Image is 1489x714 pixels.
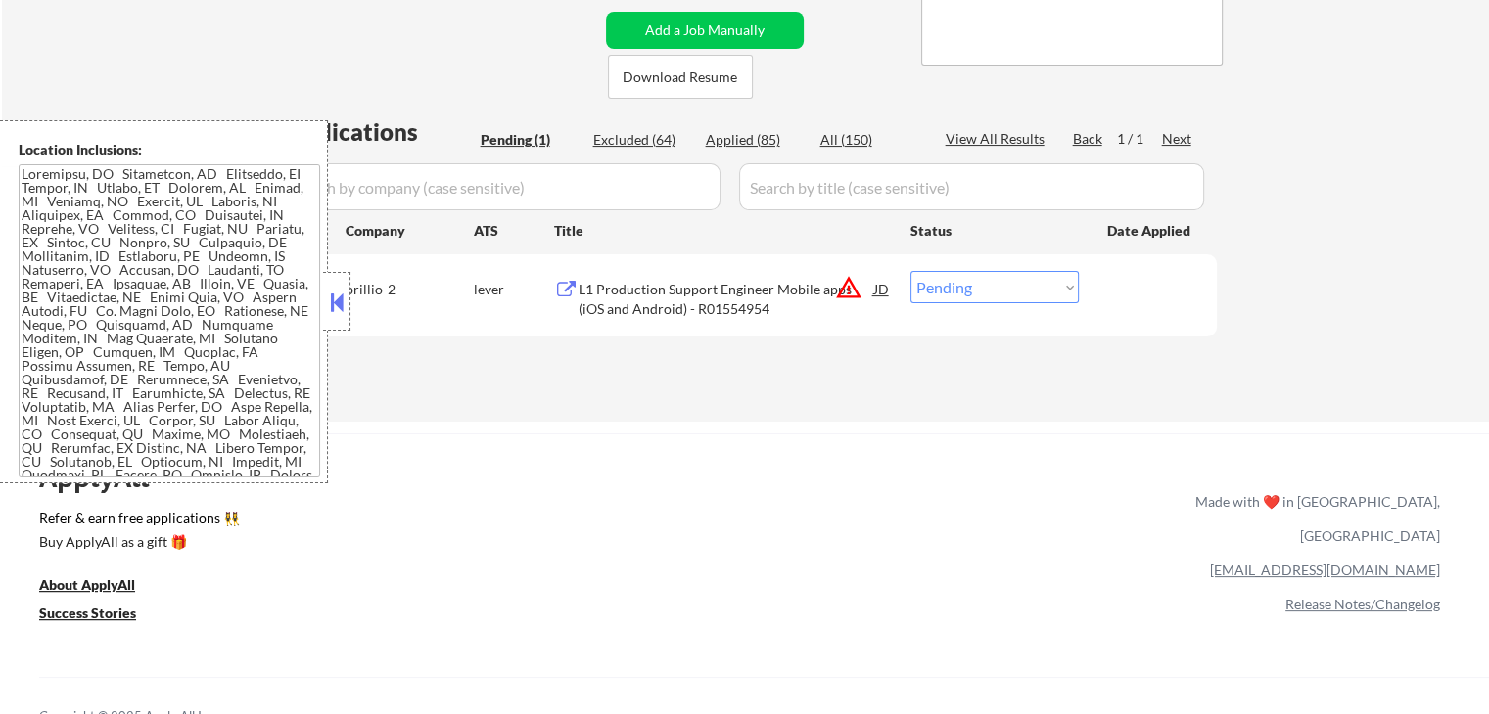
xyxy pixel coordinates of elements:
[554,221,892,241] div: Title
[706,130,804,150] div: Applied (85)
[1117,129,1162,149] div: 1 / 1
[739,163,1204,210] input: Search by title (case sensitive)
[1285,596,1440,612] a: Release Notes/Changelog
[39,461,171,494] div: ApplyAll
[1107,221,1193,241] div: Date Applied
[346,221,474,241] div: Company
[39,532,235,557] a: Buy ApplyAll as a gift 🎁
[1162,129,1193,149] div: Next
[346,280,474,299] div: brillio-2
[474,280,554,299] div: lever
[606,12,804,49] button: Add a Job Manually
[39,535,235,549] div: Buy ApplyAll as a gift 🎁
[835,274,862,301] button: warning_amber
[19,140,320,159] div: Location Inclusions:
[946,129,1050,149] div: View All Results
[39,575,163,600] a: About ApplyAll
[39,603,163,628] a: Success Stories
[280,120,474,144] div: Applications
[579,280,874,318] div: L1 Production Support Engineer Mobile apps (iOS and Android) - R01554954
[474,221,554,241] div: ATS
[872,271,892,306] div: JD
[910,212,1079,247] div: Status
[1073,129,1104,149] div: Back
[39,512,786,532] a: Refer & earn free applications 👯‍♀️
[1187,484,1440,553] div: Made with ❤️ in [GEOGRAPHIC_DATA], [GEOGRAPHIC_DATA]
[608,55,753,99] button: Download Resume
[1210,561,1440,578] a: [EMAIL_ADDRESS][DOMAIN_NAME]
[39,604,136,621] u: Success Stories
[280,163,721,210] input: Search by company (case sensitive)
[820,130,918,150] div: All (150)
[593,130,691,150] div: Excluded (64)
[39,576,135,593] u: About ApplyAll
[481,130,579,150] div: Pending (1)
